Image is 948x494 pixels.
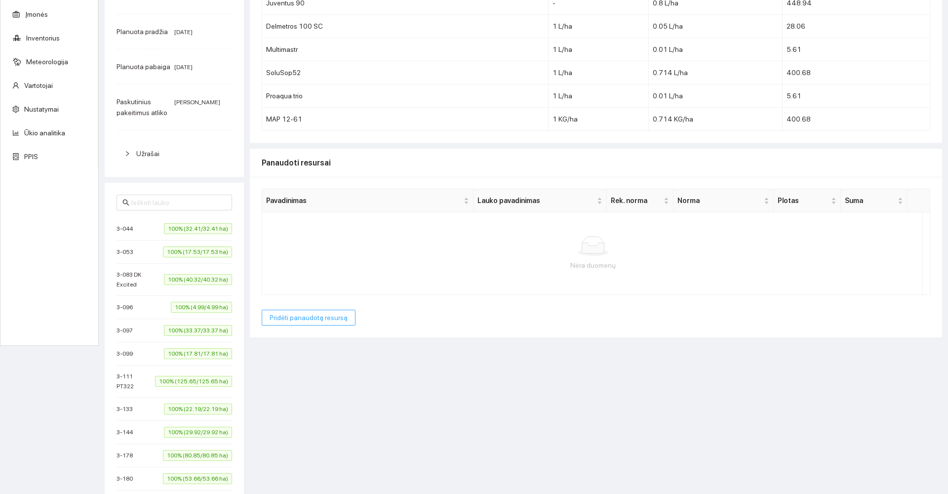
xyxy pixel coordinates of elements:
[677,195,762,206] span: Norma
[163,247,232,257] span: 100% (17.53/17.53 ha)
[174,64,193,71] span: [DATE]
[164,274,232,285] span: 100% (40.32/40.32 ha)
[549,38,649,61] td: 1 L/ha
[117,63,170,71] span: Planuota pabaiga
[653,115,693,123] span: 0.714 KG/ha
[262,15,549,38] td: Delmetros 100 SC
[270,260,915,271] div: Nėra duomenų
[174,29,193,36] span: [DATE]
[778,195,829,206] span: Plotas
[164,223,232,234] span: 100% (32.41/32.41 ha)
[262,310,355,326] button: Pridėti panaudotą resursą
[266,195,462,206] span: Pavadinimas
[262,189,474,212] th: this column's title is Pavadinimas,this column is sortable
[25,10,48,18] a: Įmonės
[117,142,232,165] div: Užrašai
[549,61,649,84] td: 1 L/ha
[174,99,220,106] span: [PERSON_NAME]
[117,371,155,391] span: 3-111 PT322
[164,427,232,438] span: 100% (29.92/29.92 ha)
[653,69,688,77] span: 0.714 L/ha
[136,150,159,158] span: Užrašai
[117,349,138,359] span: 3-099
[673,189,774,212] th: this column's title is Norma,this column is sortable
[549,15,649,38] td: 1 L/ha
[163,473,232,484] span: 100% (53.66/53.66 ha)
[164,325,232,336] span: 100% (33.37/33.37 ha)
[24,82,53,89] a: Vartotojai
[117,247,138,257] span: 3-053
[783,15,930,38] td: 28.06
[474,189,607,212] th: this column's title is Lauko pavadinimas,this column is sortable
[653,22,683,30] span: 0.05 L/ha
[117,28,168,36] span: Planuota pradžia
[26,34,60,42] a: Inventorius
[783,108,930,131] td: 400.68
[117,224,138,234] span: 3-044
[653,45,683,53] span: 0.01 L/ha
[117,427,138,437] span: 3-144
[262,61,549,84] td: SoluSop52
[24,153,38,161] a: PPIS
[653,92,683,100] span: 0.01 L/ha
[549,84,649,108] td: 1 L/ha
[122,199,129,206] span: search
[24,105,59,113] a: Nustatymai
[262,84,549,108] td: Proaqua trio
[163,450,232,461] span: 100% (80.85/80.85 ha)
[611,195,662,206] span: Rek. norma
[270,312,348,323] span: Pridėti panaudotą resursą
[607,189,673,212] th: this column's title is Rek. norma,this column is sortable
[24,129,65,137] a: Ūkio analitika
[549,108,649,131] td: 1 KG/ha
[26,58,68,66] a: Meteorologija
[783,84,930,108] td: 5.61
[164,348,232,359] span: 100% (17.81/17.81 ha)
[774,189,840,212] th: this column's title is Plotas,this column is sortable
[117,98,167,117] span: Paskutinius pakeitimus atliko
[117,474,138,484] span: 3-180
[124,151,130,157] span: right
[783,38,930,61] td: 5.61
[262,149,930,177] div: Panaudoti resursai
[841,189,908,212] th: this column's title is Suma,this column is sortable
[171,302,232,313] span: 100% (4.99/4.99 ha)
[117,326,138,335] span: 3-097
[117,270,164,289] span: 3-083 DK Excited
[131,197,226,208] input: Ieškoti lauko
[117,404,138,414] span: 3-133
[845,195,896,206] span: Suma
[262,108,549,131] td: MAP 12-61
[262,38,549,61] td: Multimastr
[155,376,232,387] span: 100% (125.65/125.65 ha)
[164,404,232,414] span: 100% (22.19/22.19 ha)
[477,195,595,206] span: Lauko pavadinimas
[783,61,930,84] td: 400.68
[117,302,138,312] span: 3-096
[117,451,138,460] span: 3-178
